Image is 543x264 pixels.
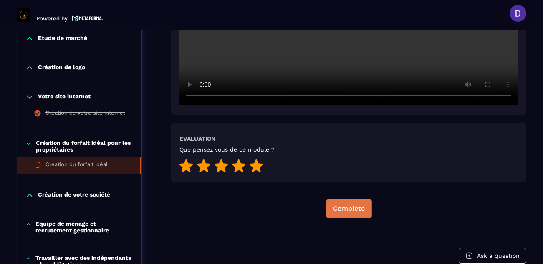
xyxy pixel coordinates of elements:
[38,35,87,43] p: Etude de marché
[36,139,133,153] p: Création du forfait idéal pour les propriétaires
[35,220,133,234] p: Equipe de ménage et recrutement gestionnaire
[179,146,275,153] h5: Que pensez vous de ce module ?
[72,15,107,22] img: logo
[38,191,110,199] p: Création de votre société
[45,161,108,170] div: Création du forfait idéal
[38,93,91,101] p: Votre site internet
[326,199,372,218] button: Complete
[36,15,68,22] p: Powered by
[17,8,30,22] img: logo-branding
[333,204,365,213] div: Complete
[179,135,215,142] h6: Evaluation
[459,248,526,264] button: Ask a question
[45,110,125,119] div: Création de votre site internet
[38,64,85,72] p: Création de logo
